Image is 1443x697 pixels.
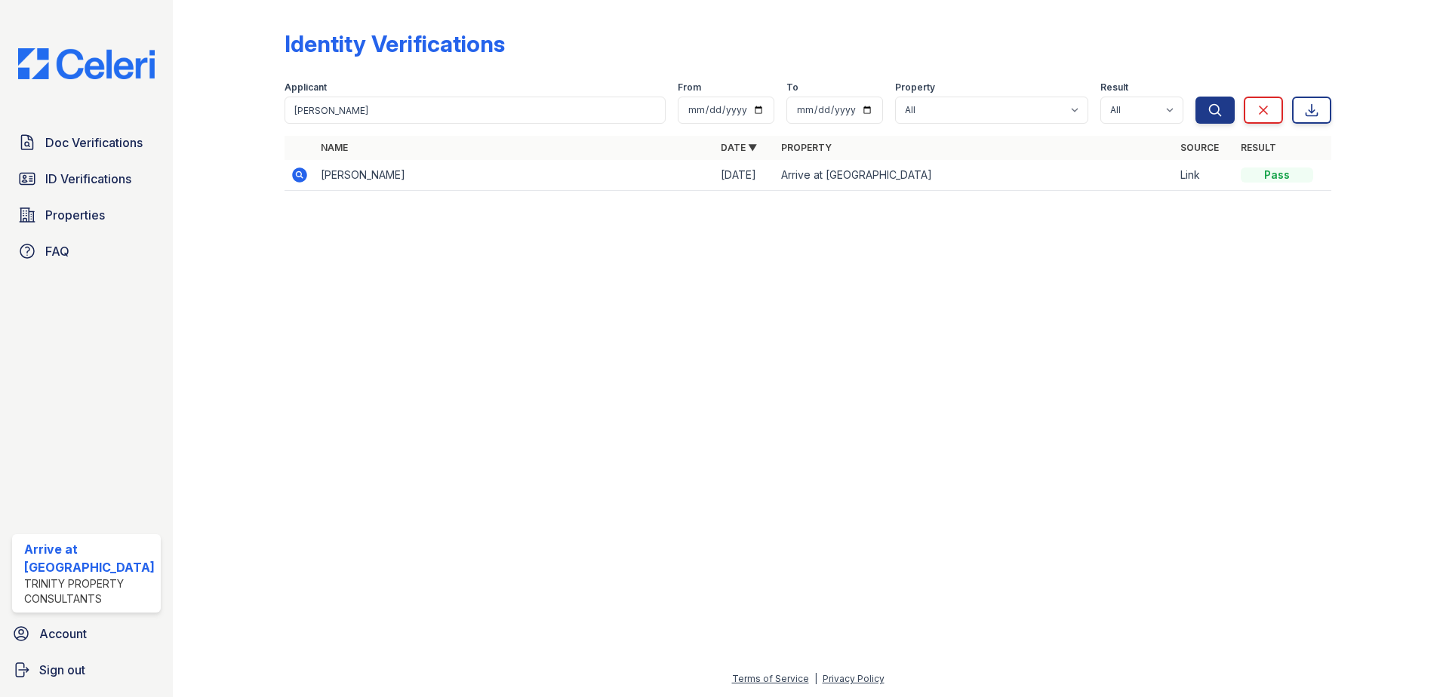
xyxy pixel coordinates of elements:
[715,160,775,191] td: [DATE]
[1241,142,1276,153] a: Result
[12,236,161,266] a: FAQ
[775,160,1175,191] td: Arrive at [GEOGRAPHIC_DATA]
[1100,81,1128,94] label: Result
[285,81,327,94] label: Applicant
[321,142,348,153] a: Name
[895,81,935,94] label: Property
[12,164,161,194] a: ID Verifications
[285,97,666,124] input: Search by name or phone number
[721,142,757,153] a: Date ▼
[6,619,167,649] a: Account
[39,625,87,643] span: Account
[6,48,167,79] img: CE_Logo_Blue-a8612792a0a2168367f1c8372b55b34899dd931a85d93a1a3d3e32e68fde9ad4.png
[24,540,155,576] div: Arrive at [GEOGRAPHIC_DATA]
[12,200,161,230] a: Properties
[814,673,817,684] div: |
[1241,167,1313,183] div: Pass
[285,30,505,57] div: Identity Verifications
[732,673,809,684] a: Terms of Service
[45,206,105,224] span: Properties
[45,242,69,260] span: FAQ
[39,661,85,679] span: Sign out
[1174,160,1235,191] td: Link
[45,134,143,152] span: Doc Verifications
[823,673,885,684] a: Privacy Policy
[781,142,832,153] a: Property
[315,160,715,191] td: [PERSON_NAME]
[45,170,131,188] span: ID Verifications
[24,576,155,606] div: Trinity Property Consultants
[678,81,701,94] label: From
[786,81,798,94] label: To
[12,127,161,158] a: Doc Verifications
[1180,142,1219,153] a: Source
[6,655,167,685] a: Sign out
